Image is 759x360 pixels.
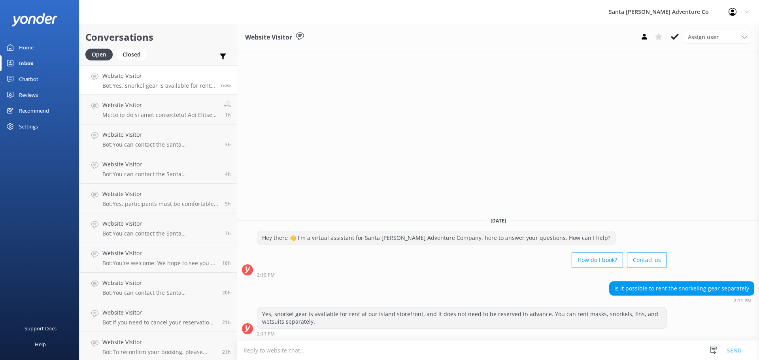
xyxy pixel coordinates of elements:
[222,319,231,326] span: 04:34pm 11-Aug-2025 (UTC -07:00) America/Tijuana
[19,55,34,71] div: Inbox
[627,252,667,268] button: Contact us
[688,33,719,41] span: Assign user
[19,87,38,103] div: Reviews
[102,219,219,228] h4: Website Visitor
[257,272,667,277] div: 02:10pm 12-Aug-2025 (UTC -07:00) America/Tijuana
[117,49,147,60] div: Closed
[85,49,113,60] div: Open
[79,95,237,124] a: Website VisitorMe:Lo ip do si amet consectetu! Adi Elitsed Doeiu Tempo Inci utla et $880 dol magn...
[79,124,237,154] a: Website VisitorBot:You can contact the Santa [PERSON_NAME] Adventure Co. team at [PHONE_NUMBER], ...
[79,273,237,302] a: Website VisitorBot:You can contact the Santa [PERSON_NAME] Adventure Co. team at [PHONE_NUMBER], ...
[79,302,237,332] a: Website VisitorBot:If you need to cancel your reservation, please contact the Santa [PERSON_NAME]...
[102,308,216,317] h4: Website Visitor
[79,154,237,184] a: Website VisitorBot:You can contact the Santa [PERSON_NAME] Adventure Co. team at [PHONE_NUMBER], ...
[102,249,216,258] h4: Website Visitor
[222,289,231,296] span: 05:45pm 11-Aug-2025 (UTC -07:00) America/Tijuana
[79,184,237,213] a: Website VisitorBot:Yes, participants must be comfortable swimming in the ocean for kayaking tours...
[102,338,216,347] h4: Website Visitor
[35,336,46,352] div: Help
[257,332,275,336] strong: 2:11 PM
[102,190,219,198] h4: Website Visitor
[19,119,38,134] div: Settings
[221,82,231,89] span: 02:11pm 12-Aug-2025 (UTC -07:00) America/Tijuana
[102,349,216,356] p: Bot: To reconfirm your booking, please email our office at [EMAIL_ADDRESS][DOMAIN_NAME] or call u...
[19,71,38,87] div: Chatbot
[19,103,49,119] div: Recommend
[102,101,218,109] h4: Website Visitor
[102,160,219,169] h4: Website Visitor
[85,50,117,58] a: Open
[102,171,219,178] p: Bot: You can contact the Santa [PERSON_NAME] Adventure Co. team at [PHONE_NUMBER], or by emailing...
[734,298,751,303] strong: 2:11 PM
[102,130,219,139] h4: Website Visitor
[102,230,219,237] p: Bot: You can contact the Santa [PERSON_NAME] Adventure Co. team at [PHONE_NUMBER], or by emailing...
[225,141,231,148] span: 10:50am 12-Aug-2025 (UTC -07:00) America/Tijuana
[85,30,231,45] h2: Conversations
[102,72,215,80] h4: Website Visitor
[684,31,751,43] div: Assign User
[102,200,219,207] p: Bot: Yes, participants must be comfortable swimming in the ocean for kayaking tours. They should ...
[25,320,57,336] div: Support Docs
[102,279,216,287] h4: Website Visitor
[19,40,34,55] div: Home
[222,260,231,266] span: 07:15pm 11-Aug-2025 (UTC -07:00) America/Tijuana
[610,282,754,295] div: Is it possible to rent the snorkeling gear separately
[257,273,275,277] strong: 2:10 PM
[79,243,237,273] a: Website VisitorBot:You're welcome. We hope to see you at [GEOGRAPHIC_DATA][PERSON_NAME] Adventure...
[102,141,219,148] p: Bot: You can contact the Santa [PERSON_NAME] Adventure Co. team at [PHONE_NUMBER], or by emailing...
[257,231,615,245] div: Hey there 👋 I'm a virtual assistant for Santa [PERSON_NAME] Adventure Company, here to answer you...
[609,298,754,303] div: 02:11pm 12-Aug-2025 (UTC -07:00) America/Tijuana
[245,32,292,43] h3: Website Visitor
[225,111,231,118] span: 12:13pm 12-Aug-2025 (UTC -07:00) America/Tijuana
[572,252,623,268] button: How do I book?
[102,260,216,267] p: Bot: You're welcome. We hope to see you at [GEOGRAPHIC_DATA][PERSON_NAME] Adventure Co. soon!
[102,111,218,119] p: Me: Lo ip do si amet consectetu! Adi Elitsed Doeiu Tempo Inci utla et $880 dol magnaa. En admi ve...
[257,307,666,328] div: Yes, snorkel gear is available for rent at our island storefront, and it does not need to be rese...
[12,13,57,26] img: yonder-white-logo.png
[102,319,216,326] p: Bot: If you need to cancel your reservation, please contact the Santa [PERSON_NAME] Adventure Co....
[225,200,231,207] span: 08:45am 12-Aug-2025 (UTC -07:00) America/Tijuana
[225,171,231,177] span: 09:57am 12-Aug-2025 (UTC -07:00) America/Tijuana
[102,289,216,296] p: Bot: You can contact the Santa [PERSON_NAME] Adventure Co. team at [PHONE_NUMBER], or by emailing...
[117,50,151,58] a: Closed
[79,65,237,95] a: Website VisitorBot:Yes, snorkel gear is available for rent at our island storefront, and it does ...
[225,230,231,237] span: 06:12am 12-Aug-2025 (UTC -07:00) America/Tijuana
[486,217,511,224] span: [DATE]
[257,331,667,336] div: 02:11pm 12-Aug-2025 (UTC -07:00) America/Tijuana
[102,82,215,89] p: Bot: Yes, snorkel gear is available for rent at our island storefront, and it does not need to be...
[79,213,237,243] a: Website VisitorBot:You can contact the Santa [PERSON_NAME] Adventure Co. team at [PHONE_NUMBER], ...
[222,349,231,355] span: 04:32pm 11-Aug-2025 (UTC -07:00) America/Tijuana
